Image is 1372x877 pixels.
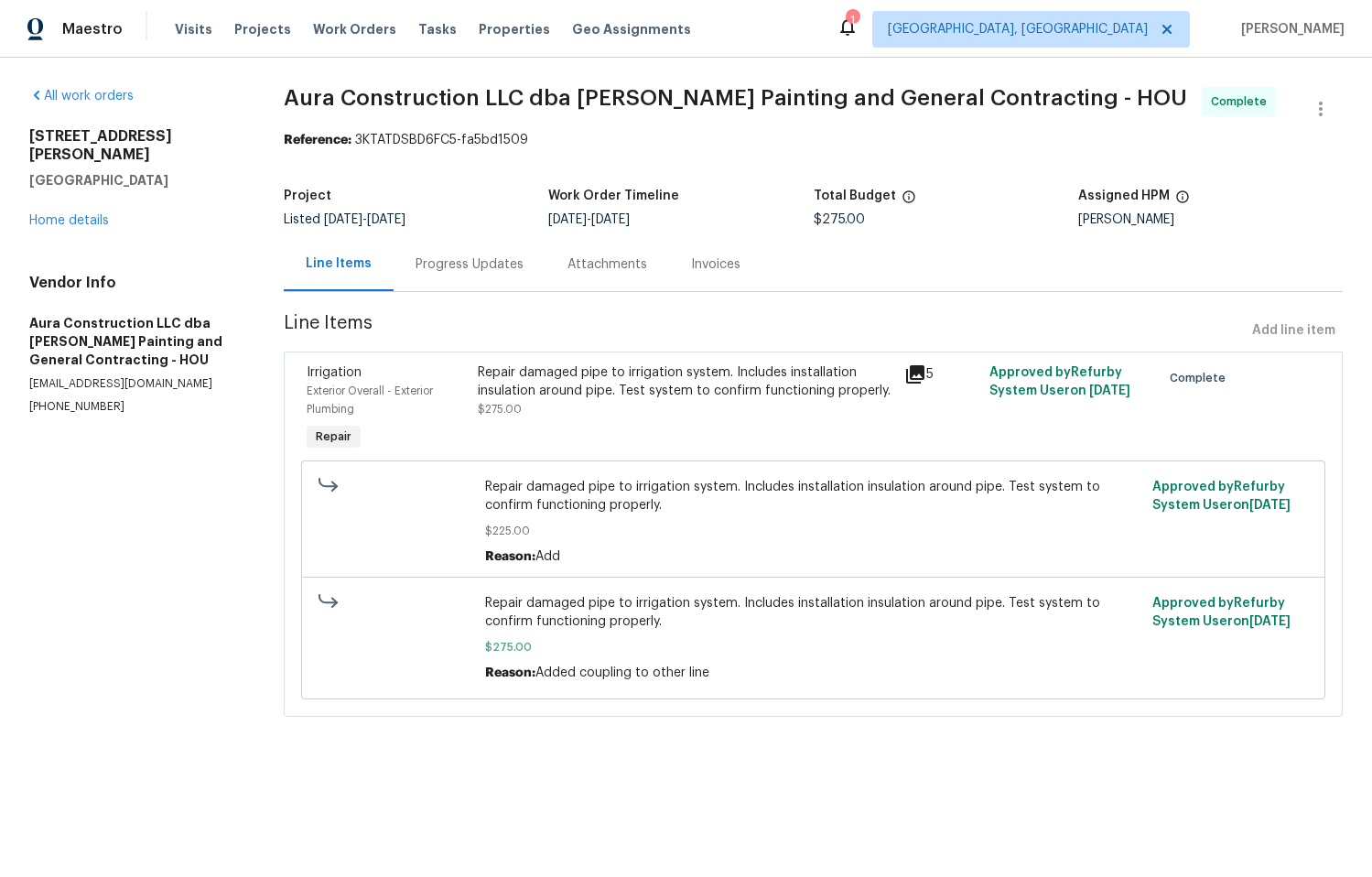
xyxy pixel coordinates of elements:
[175,20,212,38] span: Visits
[29,214,109,227] a: Home details
[904,363,978,385] div: 5
[548,189,679,202] h5: Work Order Timeline
[548,213,587,226] span: [DATE]
[1249,615,1291,628] span: [DATE]
[1078,189,1170,202] h5: Assigned HPM
[572,20,691,38] span: Geo Assignments
[846,11,859,29] div: 1
[29,171,240,189] h5: [GEOGRAPHIC_DATA]
[485,522,1140,540] span: $225.00
[888,20,1148,38] span: [GEOGRAPHIC_DATA], [GEOGRAPHIC_DATA]
[324,213,405,226] span: -
[591,213,630,226] span: [DATE]
[29,376,240,392] p: [EMAIL_ADDRESS][DOMAIN_NAME]
[478,363,893,400] div: Repair damaged pipe to irrigation system. Includes installation insulation around pipe. Test syst...
[1078,213,1343,226] div: [PERSON_NAME]
[535,550,560,563] span: Add
[1234,20,1345,38] span: [PERSON_NAME]
[29,127,240,164] h2: [STREET_ADDRESS][PERSON_NAME]
[479,20,550,38] span: Properties
[989,366,1130,397] span: Approved by Refurby System User on
[485,478,1140,514] span: Repair damaged pipe to irrigation system. Includes installation insulation around pipe. Test syst...
[548,213,630,226] span: -
[485,550,535,563] span: Reason:
[1089,384,1130,397] span: [DATE]
[307,366,362,379] span: Irrigation
[1175,189,1190,213] span: The hpm assigned to this work order.
[814,213,865,226] span: $275.00
[485,638,1140,656] span: $275.00
[306,254,372,273] div: Line Items
[367,213,405,226] span: [DATE]
[1170,369,1233,387] span: Complete
[29,314,240,369] h5: Aura Construction LLC dba [PERSON_NAME] Painting and General Contracting - HOU
[62,20,123,38] span: Maestro
[567,255,647,274] div: Attachments
[284,134,351,146] b: Reference:
[814,189,896,202] h5: Total Budget
[284,314,1245,348] span: Line Items
[1152,597,1291,628] span: Approved by Refurby System User on
[418,23,457,36] span: Tasks
[29,90,134,103] a: All work orders
[313,20,396,38] span: Work Orders
[29,399,240,415] p: [PHONE_NUMBER]
[234,20,291,38] span: Projects
[478,404,522,415] span: $275.00
[535,666,709,679] span: Added coupling to other line
[1152,481,1291,512] span: Approved by Refurby System User on
[284,189,331,202] h5: Project
[416,255,524,274] div: Progress Updates
[1249,499,1291,512] span: [DATE]
[308,428,359,446] span: Repair
[485,666,535,679] span: Reason:
[324,213,362,226] span: [DATE]
[902,189,916,213] span: The total cost of line items that have been proposed by Opendoor. This sum includes line items th...
[284,213,405,226] span: Listed
[307,385,433,415] span: Exterior Overall - Exterior Plumbing
[284,131,1343,149] div: 3KTATDSBD6FC5-fa5bd1509
[29,274,240,292] h4: Vendor Info
[284,87,1187,109] span: Aura Construction LLC dba [PERSON_NAME] Painting and General Contracting - HOU
[691,255,740,274] div: Invoices
[485,594,1140,631] span: Repair damaged pipe to irrigation system. Includes installation insulation around pipe. Test syst...
[1211,92,1274,111] span: Complete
